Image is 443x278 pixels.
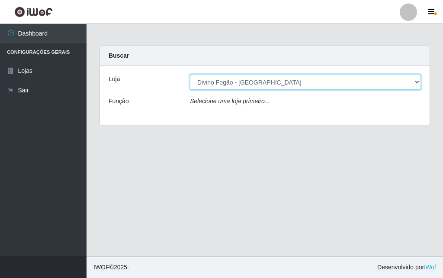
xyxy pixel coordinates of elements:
[14,7,53,17] img: CoreUI Logo
[109,97,129,106] label: Função
[190,98,270,105] i: Selecione uma loja primeiro...
[424,264,436,271] a: iWof
[109,52,129,59] strong: Buscar
[93,263,129,272] span: © 2025 .
[93,264,109,271] span: IWOF
[109,75,120,84] label: Loja
[377,263,436,272] span: Desenvolvido por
